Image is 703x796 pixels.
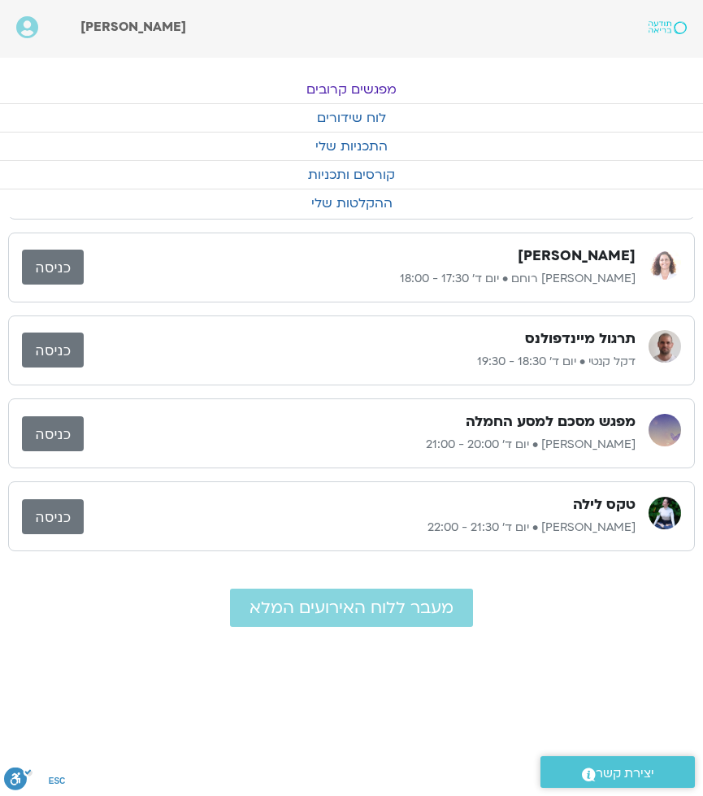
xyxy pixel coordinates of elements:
img: ענת דוד [649,497,681,529]
img: דקל קנטי [649,330,681,363]
h3: תרגול מיינדפולנס [525,329,636,349]
h3: טקס לילה [573,495,636,515]
p: [PERSON_NAME] • יום ד׳ 20:00 - 21:00 [84,435,636,455]
a: כניסה [22,250,84,285]
a: יצירת קשר [540,756,695,788]
p: דקל קנטי • יום ד׳ 18:30 - 19:30 [84,352,636,372]
a: כניסה [22,416,84,451]
img: אורנה סמלסון רוחם [649,247,681,280]
p: [PERSON_NAME] רוחם • יום ד׳ 17:30 - 18:00 [84,269,636,289]
a: כניסה [22,499,84,534]
span: [PERSON_NAME] [80,18,186,36]
img: טארה בראך [649,414,681,446]
span: מעבר ללוח האירועים המלא [250,598,453,617]
h3: מפגש מסכם למסע החמלה [466,412,636,432]
h3: [PERSON_NAME] [518,246,636,266]
a: מעבר ללוח האירועים המלא [230,589,473,627]
span: יצירת קשר [596,763,654,785]
p: [PERSON_NAME] • יום ד׳ 21:30 - 22:00 [84,518,636,537]
a: כניסה [22,333,84,368]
